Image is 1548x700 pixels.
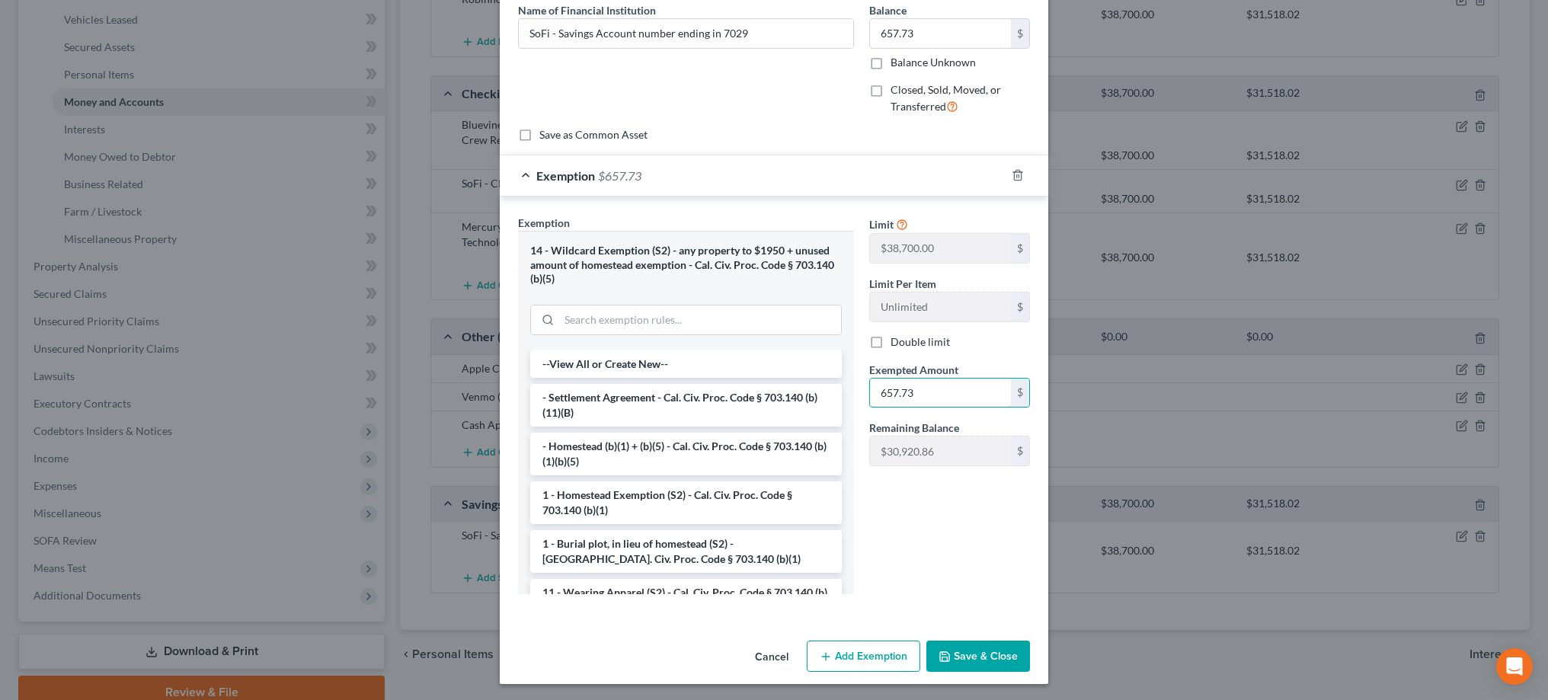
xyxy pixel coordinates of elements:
[869,420,959,436] label: Remaining Balance
[530,433,842,475] li: - Homestead (b)(1) + (b)(5) - Cal. Civ. Proc. Code § 703.140 (b)(1)(b)(5)
[869,363,958,376] span: Exempted Amount
[1011,292,1029,321] div: $
[869,276,936,292] label: Limit Per Item
[518,216,570,229] span: Exemption
[870,234,1011,263] input: --
[530,350,842,378] li: --View All or Create New--
[1496,648,1533,685] div: Open Intercom Messenger
[519,19,853,48] input: Enter name...
[539,127,648,142] label: Save as Common Asset
[743,642,801,673] button: Cancel
[559,305,841,334] input: Search exemption rules...
[870,292,1011,321] input: --
[598,168,641,183] span: $657.73
[870,436,1011,465] input: --
[530,244,842,286] div: 14 - Wildcard Exemption (S2) - any property to $1950 + unused amount of homestead exemption - Cal...
[530,481,842,524] li: 1 - Homestead Exemption (S2) - Cal. Civ. Proc. Code § 703.140 (b)(1)
[530,579,842,622] li: 11 - Wearing Apparel (S2) - Cal. Civ. Proc. Code § 703.140 (b)(3)
[869,2,907,18] label: Balance
[870,19,1011,48] input: 0.00
[530,530,842,573] li: 1 - Burial plot, in lieu of homestead (S2) - [GEOGRAPHIC_DATA]. Civ. Proc. Code § 703.140 (b)(1)
[530,384,842,427] li: - Settlement Agreement - Cal. Civ. Proc. Code § 703.140 (b)(11)(B)
[1011,19,1029,48] div: $
[891,83,1001,113] span: Closed, Sold, Moved, or Transferred
[891,334,950,350] label: Double limit
[870,379,1011,408] input: 0.00
[926,641,1030,673] button: Save & Close
[807,641,920,673] button: Add Exemption
[536,168,595,183] span: Exemption
[869,218,894,231] span: Limit
[1011,379,1029,408] div: $
[518,4,656,17] span: Name of Financial Institution
[1011,234,1029,263] div: $
[891,55,976,70] label: Balance Unknown
[1011,436,1029,465] div: $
